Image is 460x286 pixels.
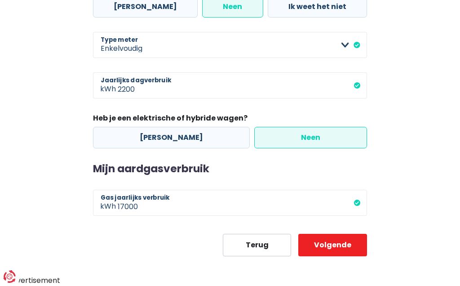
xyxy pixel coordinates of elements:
[93,190,118,216] span: kWh
[223,234,291,256] button: Terug
[298,234,367,256] button: Volgende
[93,72,118,98] span: kWh
[93,113,367,127] legend: Heb je een elektrische of hybride wagen?
[93,163,367,175] h2: Mijn aardgasverbruik
[93,127,250,148] label: [PERSON_NAME]
[254,127,367,148] label: Neen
